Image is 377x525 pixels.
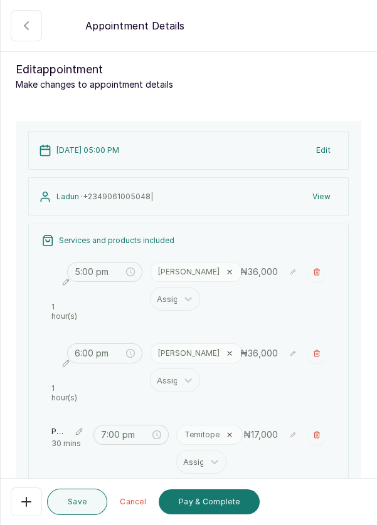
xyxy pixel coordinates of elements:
p: Services and products included [59,236,174,246]
p: [PERSON_NAME] [158,348,220,358]
span: 17,000 [251,429,278,440]
p: 1 hour(s) [51,302,60,321]
p: [PERSON_NAME] [158,267,220,277]
p: Appointment Details [85,18,184,33]
input: Select time [75,265,124,279]
input: Select time [75,346,124,360]
p: 1 hour(s) [51,383,60,402]
button: Save [47,489,107,515]
p: Temitope [184,430,220,440]
button: View [305,185,338,208]
p: ₦ [240,348,278,359]
span: Edit appointment [16,61,103,78]
button: Cancel [112,489,154,514]
p: 30 mins [51,439,86,448]
p: ₦ [240,266,278,278]
p: ₦ [243,429,278,440]
span: 36,000 [248,266,278,277]
span: 36,000 [248,348,278,358]
p: Pedicure [51,427,65,437]
p: Make changes to appointment details [16,78,361,91]
input: Select time [101,428,150,442]
span: +234 9061005048 | [83,192,153,201]
p: Ladun · [56,192,153,202]
button: Pay & Complete [159,489,260,514]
